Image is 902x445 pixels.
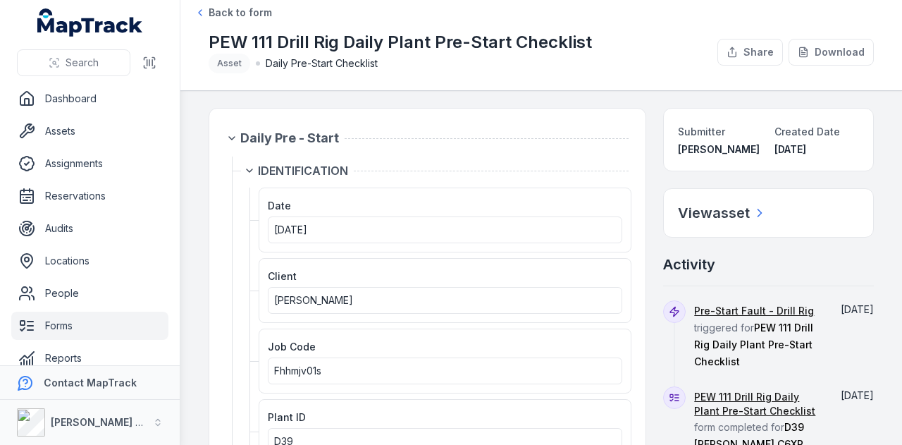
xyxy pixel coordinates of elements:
span: Created Date [774,126,840,138]
span: Date [268,200,291,212]
span: IDENTIFICATION [258,162,348,179]
a: Reservations [11,182,168,210]
span: Search [66,56,99,70]
a: Viewasset [678,203,767,223]
a: PEW 111 Drill Rig Daily Plant Pre-Start Checklist [694,390,820,418]
span: [DATE] [841,303,874,315]
button: Search [17,49,130,76]
span: Back to form [209,6,272,20]
span: Submitter [678,126,725,138]
span: [PERSON_NAME] [678,143,760,155]
button: Download [789,39,874,66]
time: 25/08/2025, 12:00:00 am [274,224,307,236]
span: [DATE] [774,143,806,155]
button: Share [717,39,783,66]
a: Forms [11,312,168,340]
span: Job Code [268,341,316,353]
a: Assets [11,117,168,145]
a: Back to form [194,6,272,20]
span: Client [268,270,297,282]
span: [DATE] [841,389,874,401]
a: Reports [11,344,168,372]
span: [PERSON_NAME] [274,294,353,306]
a: Locations [11,247,168,275]
time: 25/08/2025, 7:14:59 am [774,143,806,155]
a: Dashboard [11,85,168,113]
a: Pre-Start Fault - Drill Rig [694,304,814,318]
strong: Contact MapTrack [44,377,137,389]
a: MapTrack [37,8,143,37]
span: triggered for [694,305,814,367]
a: Audits [11,214,168,243]
a: Assignments [11,150,168,178]
span: Daily Pre-Start Checklist [266,56,378,71]
span: [DATE] [274,224,307,236]
h2: Activity [663,255,715,274]
span: Daily Pre - Start [240,128,339,148]
time: 25/08/2025, 7:14:59 am [841,389,874,401]
h2: View asset [678,203,750,223]
div: Asset [209,54,250,73]
h1: PEW 111 Drill Rig Daily Plant Pre-Start Checklist [209,31,592,54]
span: Fhhmjv01s [274,365,321,377]
time: 25/08/2025, 7:14:59 am [841,303,874,315]
a: People [11,279,168,307]
strong: [PERSON_NAME] Group [51,416,166,428]
span: PEW 111 Drill Rig Daily Plant Pre-Start Checklist [694,322,813,367]
span: Plant ID [268,411,306,423]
